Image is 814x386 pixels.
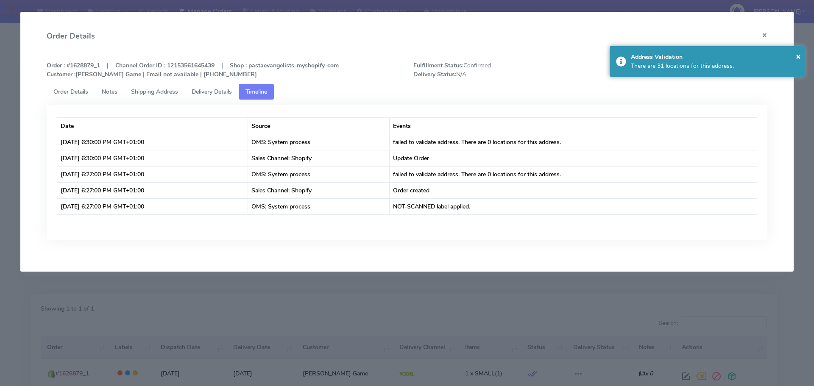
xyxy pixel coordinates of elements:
td: failed to validate address. There are 0 locations for this address. [390,134,757,150]
td: [DATE] 6:27:00 PM GMT+01:00 [57,166,248,182]
td: Sales Channel: Shopify [248,182,390,198]
td: Update Order [390,150,757,166]
strong: Order : #1628879_1 | Channel Order ID : 12153561645439 | Shop : pastaevangelists-myshopify-com [P... [47,61,339,78]
div: Address Validation [631,53,799,61]
th: Source [248,118,390,134]
strong: Delivery Status: [413,70,456,78]
span: Delivery Details [192,88,232,96]
span: Confirmed N/A [407,61,591,79]
span: Shipping Address [131,88,178,96]
span: Timeline [245,88,267,96]
td: [DATE] 6:27:00 PM GMT+01:00 [57,182,248,198]
div: There are 31 locations for this address. [631,61,799,70]
th: Date [57,118,248,134]
h4: Order Details [47,31,95,42]
td: [DATE] 6:27:00 PM GMT+01:00 [57,198,248,214]
td: OMS: System process [248,166,390,182]
ul: Tabs [47,84,768,100]
th: Events [390,118,757,134]
strong: Fulfillment Status: [413,61,463,69]
span: × [796,50,801,62]
td: Sales Channel: Shopify [248,150,390,166]
td: failed to validate address. There are 0 locations for this address. [390,166,757,182]
td: Order created [390,182,757,198]
td: OMS: System process [248,134,390,150]
td: NOT-SCANNED label applied. [390,198,757,214]
span: Notes [102,88,117,96]
td: [DATE] 6:30:00 PM GMT+01:00 [57,134,248,150]
strong: Customer : [47,70,75,78]
button: Close [755,24,774,46]
span: Order Details [53,88,88,96]
td: OMS: System process [248,198,390,214]
td: [DATE] 6:30:00 PM GMT+01:00 [57,150,248,166]
button: Close [796,50,801,63]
